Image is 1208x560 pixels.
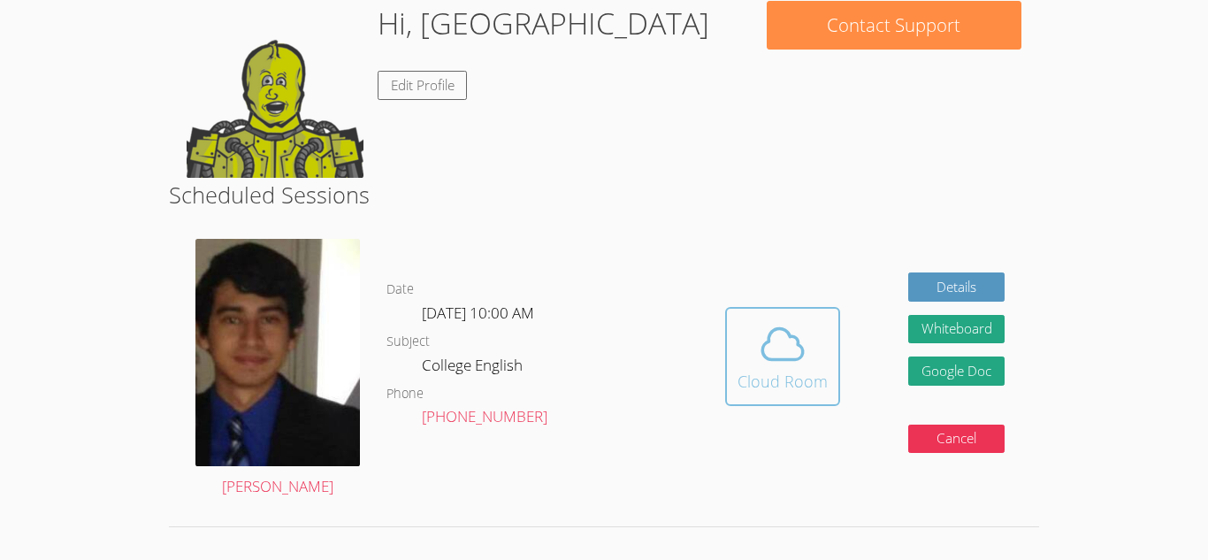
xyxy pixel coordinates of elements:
h1: Hi, [GEOGRAPHIC_DATA] [378,1,709,46]
img: Pic_Airtutors.jpg [195,239,360,466]
dd: College English [422,353,526,383]
button: Cloud Room [725,307,840,406]
span: [DATE] 10:00 AM [422,303,534,323]
a: Details [908,272,1005,302]
img: default.png [187,1,363,178]
button: Cancel [908,425,1005,454]
a: [PERSON_NAME] [195,239,360,500]
button: Whiteboard [908,315,1005,344]
dt: Date [386,279,414,301]
a: Edit Profile [378,71,468,100]
a: [PHONE_NUMBER] [422,406,547,426]
div: Cloud Room [738,369,828,394]
a: Google Doc [908,357,1005,386]
button: Contact Support [767,1,1021,50]
h2: Scheduled Sessions [169,178,1039,211]
dt: Phone [386,383,424,405]
dt: Subject [386,331,430,353]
